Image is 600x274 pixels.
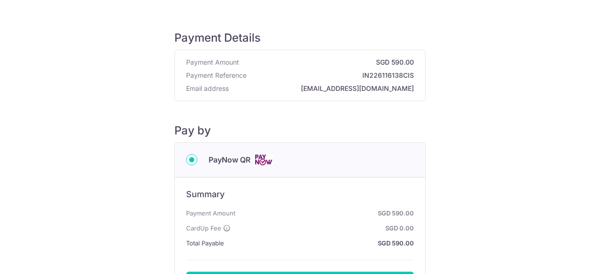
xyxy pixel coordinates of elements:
[209,154,250,165] span: PayNow QR
[250,71,414,80] strong: IN226116138CIS
[232,84,414,93] strong: [EMAIL_ADDRESS][DOMAIN_NAME]
[186,84,229,93] span: Email address
[239,207,414,219] strong: SGD 590.00
[243,58,414,67] strong: SGD 590.00
[234,222,414,234] strong: SGD 0.00
[228,237,414,249] strong: SGD 590.00
[186,58,239,67] span: Payment Amount
[186,189,414,200] h6: Summary
[254,154,273,166] img: Cards logo
[186,207,235,219] span: Payment Amount
[174,124,426,138] h5: Pay by
[186,154,414,166] div: PayNow QR Cards logo
[186,222,221,234] span: CardUp Fee
[186,237,224,249] span: Total Payable
[174,31,426,45] h5: Payment Details
[186,71,247,80] span: Payment Reference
